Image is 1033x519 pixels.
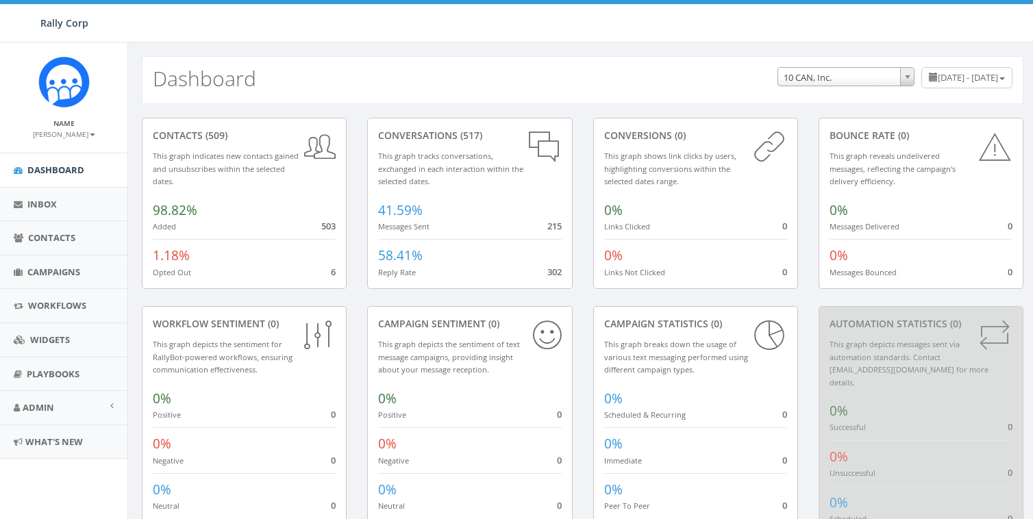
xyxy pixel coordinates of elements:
[830,129,1012,142] div: Bounce Rate
[153,246,190,264] span: 1.18%
[23,401,54,414] span: Admin
[604,129,787,142] div: conversions
[378,129,561,142] div: conversations
[947,317,961,330] span: (0)
[378,455,409,466] small: Negative
[378,151,523,186] small: This graph tracks conversations, exchanged in each interaction within the selected dates.
[604,481,623,498] span: 0%
[331,499,336,511] span: 0
[331,454,336,466] span: 0
[830,422,866,432] small: Successful
[708,317,722,330] span: (0)
[33,127,95,140] a: [PERSON_NAME]
[153,339,293,375] small: This graph depicts the sentiment for RallyBot-powered workflows, ensuring communication effective...
[782,499,787,511] span: 0
[1008,220,1012,232] span: 0
[604,390,623,407] span: 0%
[378,501,405,511] small: Neutral
[830,468,875,478] small: Unsuccessful
[321,220,336,232] span: 503
[27,198,57,210] span: Inbox
[672,129,686,142] span: (0)
[604,246,623,264] span: 0%
[486,317,499,330] span: (0)
[1008,420,1012,433] span: 0
[153,435,171,453] span: 0%
[153,481,171,498] span: 0%
[378,409,406,420] small: Positive
[557,408,562,420] span: 0
[830,317,1012,331] div: Automation Statistics
[557,499,562,511] span: 0
[25,435,83,448] span: What's New
[778,68,914,87] span: 10 CAN, Inc.
[604,267,665,277] small: Links Not Clicked
[153,390,171,407] span: 0%
[458,129,482,142] span: (517)
[604,221,650,231] small: Links Clicked
[830,448,848,466] span: 0%
[1008,466,1012,479] span: 0
[782,454,787,466] span: 0
[33,129,95,139] small: [PERSON_NAME]
[604,455,642,466] small: Immediate
[378,339,520,375] small: This graph depicts the sentiment of text message campaigns, providing insight about your message ...
[27,266,80,278] span: Campaigns
[782,266,787,278] span: 0
[604,435,623,453] span: 0%
[378,481,397,498] span: 0%
[604,151,736,186] small: This graph shows link clicks by users, highlighting conversions within the selected dates range.
[153,151,299,186] small: This graph indicates new contacts gained and unsubscribes within the selected dates.
[53,118,75,128] small: Name
[830,151,956,186] small: This graph reveals undelivered messages, reflecting the campaign's delivery efficiency.
[378,390,397,407] span: 0%
[830,246,848,264] span: 0%
[28,299,86,312] span: Workflows
[604,501,650,511] small: Peer To Peer
[378,317,561,331] div: Campaign Sentiment
[203,129,227,142] span: (509)
[830,339,988,388] small: This graph depicts messages sent via automation standards. Contact [EMAIL_ADDRESS][DOMAIN_NAME] f...
[153,267,191,277] small: Opted Out
[830,267,897,277] small: Messages Bounced
[604,317,787,331] div: Campaign Statistics
[153,221,176,231] small: Added
[830,402,848,420] span: 0%
[782,220,787,232] span: 0
[265,317,279,330] span: (0)
[153,67,256,90] h2: Dashboard
[38,56,90,107] img: Icon_1.png
[378,221,430,231] small: Messages Sent
[153,201,197,219] span: 98.82%
[604,201,623,219] span: 0%
[378,246,423,264] span: 58.41%
[378,267,416,277] small: Reply Rate
[830,201,848,219] span: 0%
[378,201,423,219] span: 41.59%
[782,408,787,420] span: 0
[331,266,336,278] span: 6
[777,67,914,86] span: 10 CAN, Inc.
[40,16,88,29] span: Rally Corp
[895,129,909,142] span: (0)
[830,221,899,231] small: Messages Delivered
[30,333,70,346] span: Widgets
[153,501,179,511] small: Neutral
[938,71,998,84] span: [DATE] - [DATE]
[153,455,184,466] small: Negative
[28,231,75,244] span: Contacts
[331,408,336,420] span: 0
[604,409,686,420] small: Scheduled & Recurring
[153,129,336,142] div: contacts
[378,435,397,453] span: 0%
[830,494,848,511] span: 0%
[547,266,562,278] span: 302
[557,454,562,466] span: 0
[604,339,748,375] small: This graph breaks down the usage of various text messaging performed using different campaign types.
[547,220,562,232] span: 215
[153,317,336,331] div: Workflow Sentiment
[27,164,84,176] span: Dashboard
[1008,266,1012,278] span: 0
[153,409,181,420] small: Positive
[27,368,79,380] span: Playbooks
